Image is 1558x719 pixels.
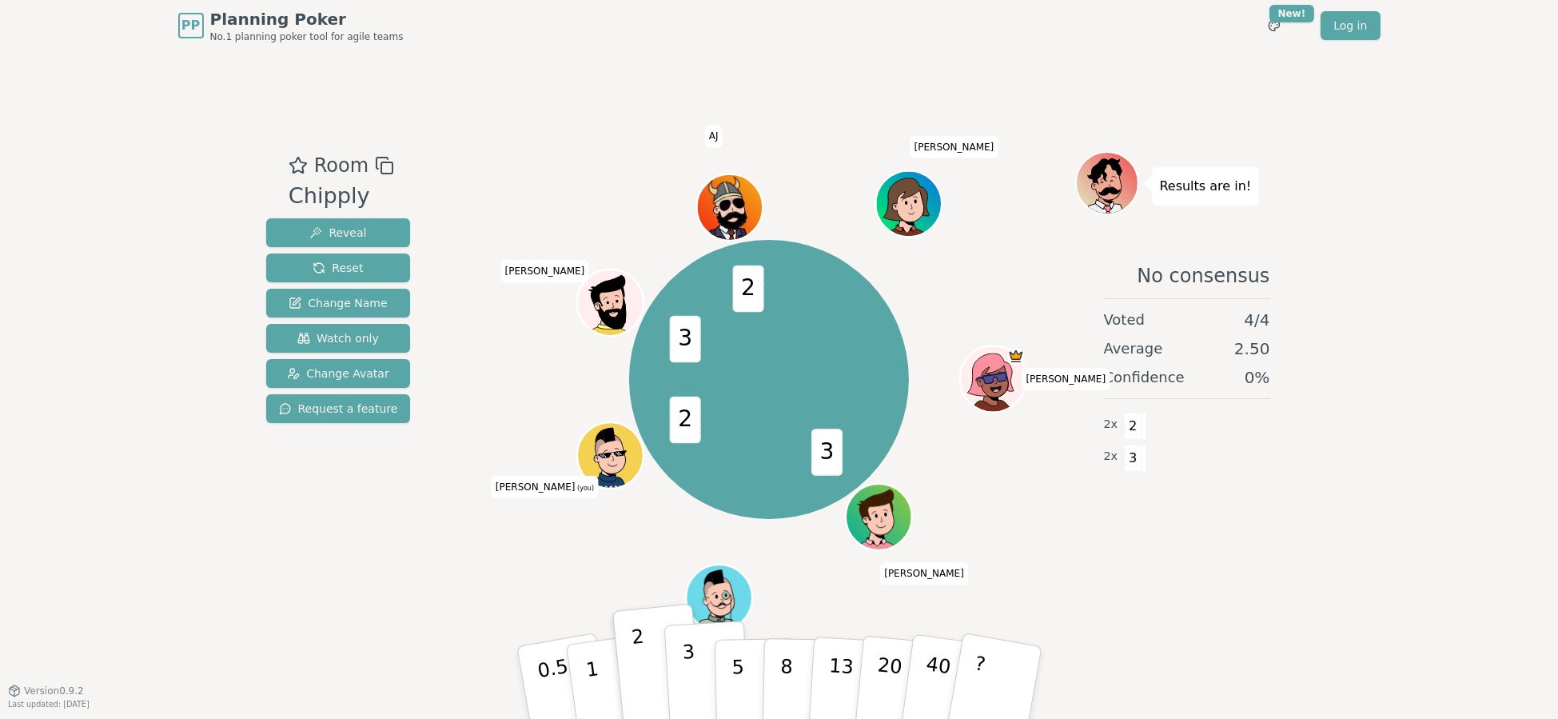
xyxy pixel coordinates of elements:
p: 2 [630,625,651,713]
span: Click to change your name [910,136,998,158]
p: Results are in! [1160,175,1252,198]
button: Add as favourite [289,151,308,180]
span: Voted [1104,309,1146,331]
button: Reveal [266,218,411,247]
span: No.1 planning poker tool for agile teams [210,30,404,43]
span: 2 [1124,413,1142,440]
button: Change Name [266,289,411,318]
button: Watch only [266,324,411,353]
span: 4 / 4 [1244,309,1269,331]
span: Watch only [297,330,379,346]
button: New! [1260,11,1289,40]
div: Chipply [289,180,394,213]
span: (you) [576,485,595,492]
span: 2 x [1104,416,1118,433]
span: 2 [670,397,701,444]
button: Change Avatar [266,359,411,388]
button: Click to change your avatar [579,425,641,487]
button: Reset [266,254,411,282]
span: Melissa is the host [1008,348,1025,365]
span: Click to change your name [492,476,598,498]
div: New! [1269,5,1315,22]
span: Click to change your name [705,126,723,148]
span: Click to change your name [880,563,968,585]
span: Last updated: [DATE] [8,700,90,709]
span: 3 [670,316,701,363]
a: Log in [1321,11,1380,40]
span: Change Name [289,295,387,311]
span: PP [181,16,200,35]
span: Room [314,151,369,180]
span: Click to change your name [1022,368,1110,390]
a: PPPlanning PokerNo.1 planning poker tool for agile teams [178,8,404,43]
span: Version 0.9.2 [24,685,84,697]
span: 2 x [1104,448,1118,465]
span: Average [1104,338,1163,360]
span: 2.50 [1234,338,1270,360]
span: 2 [733,266,764,313]
span: 0 % [1245,366,1270,389]
span: Reveal [309,225,366,241]
button: Version0.9.2 [8,685,84,697]
span: Request a feature [279,401,398,417]
span: Confidence [1104,366,1185,389]
span: Planning Poker [210,8,404,30]
span: 3 [811,429,843,476]
span: Click to change your name [501,260,589,282]
button: Request a feature [266,394,411,423]
span: 3 [1124,445,1142,472]
span: No consensus [1137,263,1269,289]
span: Reset [313,260,363,276]
span: Change Avatar [287,365,389,381]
